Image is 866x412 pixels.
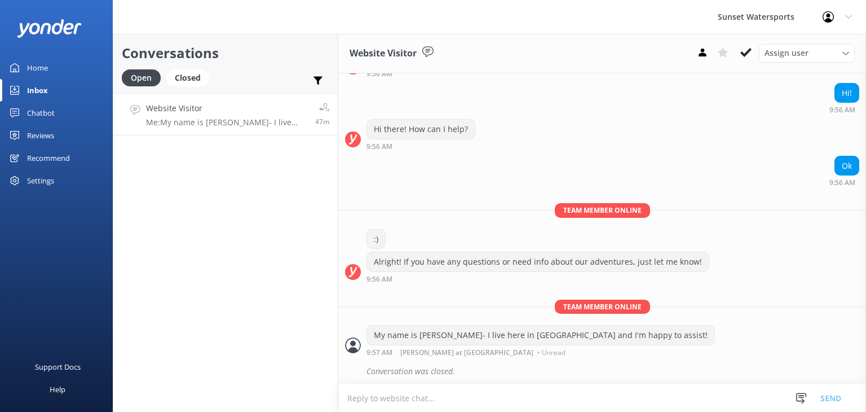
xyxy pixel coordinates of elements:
[759,44,855,62] div: Assign User
[122,69,161,86] div: Open
[366,276,392,283] strong: 9:56 AM
[27,124,54,147] div: Reviews
[27,56,48,79] div: Home
[35,356,81,378] div: Support Docs
[350,46,417,61] h3: Website Visitor
[27,102,55,124] div: Chatbot
[27,169,54,192] div: Settings
[315,117,329,126] span: Sep 01 2025 08:57am (UTC -05:00) America/Cancun
[366,71,392,77] strong: 9:56 AM
[555,203,650,217] span: Team member online
[166,69,209,86] div: Closed
[367,326,714,345] div: My name is [PERSON_NAME]- I live here in [GEOGRAPHIC_DATA] and I'm happy to assist!
[50,378,65,401] div: Help
[367,120,475,139] div: Hi there! How can I help?
[122,42,329,64] h2: Conversations
[367,230,385,249] div: :)
[146,117,307,128] p: Me: My name is [PERSON_NAME]- I live here in [GEOGRAPHIC_DATA] and I'm happy to assist!
[835,84,859,103] div: Hi!
[166,71,215,84] a: Closed
[366,69,778,77] div: Sep 01 2025 08:56am (UTC -05:00) America/Cancun
[829,178,859,186] div: Sep 01 2025 08:56am (UTC -05:00) America/Cancun
[829,107,855,113] strong: 9:56 AM
[345,362,859,381] div: 2025-09-01T14:02:52.570
[366,275,709,283] div: Sep 01 2025 08:56am (UTC -05:00) America/Cancun
[829,106,859,113] div: Sep 01 2025 08:56am (UTC -05:00) America/Cancun
[366,348,715,356] div: Sep 01 2025 08:57am (UTC -05:00) America/Cancun
[366,143,392,150] strong: 9:56 AM
[367,252,709,271] div: Alright! If you have any questions or need info about our adventures, just let me know!
[17,19,82,38] img: yonder-white-logo.png
[537,349,565,356] span: • Unread
[366,142,475,150] div: Sep 01 2025 08:56am (UTC -05:00) America/Cancun
[400,349,533,356] span: [PERSON_NAME] at [GEOGRAPHIC_DATA]
[27,79,48,102] div: Inbox
[146,102,307,115] h4: Website Visitor
[829,179,855,186] strong: 9:56 AM
[366,362,859,381] div: Conversation was closed.
[27,147,70,169] div: Recommend
[113,93,338,135] a: Website VisitorMe:My name is [PERSON_NAME]- I live here in [GEOGRAPHIC_DATA] and I'm happy to ass...
[555,300,650,314] span: Team member online
[765,47,808,59] span: Assign user
[835,156,859,176] div: Ok
[122,71,166,84] a: Open
[366,349,392,356] strong: 9:57 AM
